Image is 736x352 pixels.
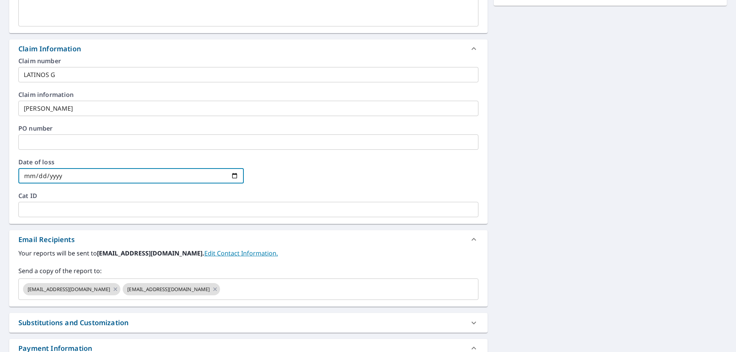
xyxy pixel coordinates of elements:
[18,266,478,275] label: Send a copy of the report to:
[18,234,75,245] div: Email Recipients
[18,193,478,199] label: Cat ID
[18,318,128,328] div: Substitutions and Customization
[18,249,478,258] label: Your reports will be sent to
[18,125,478,131] label: PO number
[18,44,81,54] div: Claim Information
[97,249,204,257] b: [EMAIL_ADDRESS][DOMAIN_NAME].
[9,230,488,249] div: Email Recipients
[18,159,244,165] label: Date of loss
[23,283,120,295] div: [EMAIL_ADDRESS][DOMAIN_NAME]
[9,313,488,332] div: Substitutions and Customization
[123,283,220,295] div: [EMAIL_ADDRESS][DOMAIN_NAME]
[18,92,478,98] label: Claim information
[123,286,214,293] span: [EMAIL_ADDRESS][DOMAIN_NAME]
[18,58,478,64] label: Claim number
[9,39,488,58] div: Claim Information
[204,249,278,257] a: EditContactInfo
[23,286,115,293] span: [EMAIL_ADDRESS][DOMAIN_NAME]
